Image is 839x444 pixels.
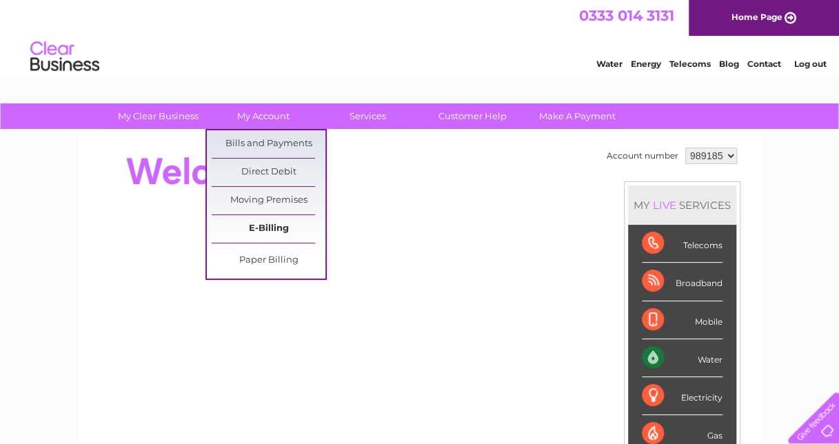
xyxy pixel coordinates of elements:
[642,225,722,263] div: Telecoms
[416,103,529,129] a: Customer Help
[520,103,634,129] a: Make A Payment
[311,103,425,129] a: Services
[650,199,679,212] div: LIVE
[212,130,325,158] a: Bills and Payments
[94,8,746,67] div: Clear Business is a trading name of Verastar Limited (registered in [GEOGRAPHIC_DATA] No. 3667643...
[101,103,215,129] a: My Clear Business
[30,36,100,78] img: logo.png
[631,59,661,69] a: Energy
[793,59,826,69] a: Log out
[579,7,674,24] a: 0333 014 3131
[628,185,736,225] div: MY SERVICES
[669,59,711,69] a: Telecoms
[642,339,722,377] div: Water
[212,159,325,186] a: Direct Debit
[642,263,722,301] div: Broadband
[212,187,325,214] a: Moving Premises
[206,103,320,129] a: My Account
[642,377,722,415] div: Electricity
[747,59,781,69] a: Contact
[212,215,325,243] a: E-Billing
[212,247,325,274] a: Paper Billing
[603,144,682,168] td: Account number
[596,59,623,69] a: Water
[719,59,739,69] a: Blog
[642,301,722,339] div: Mobile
